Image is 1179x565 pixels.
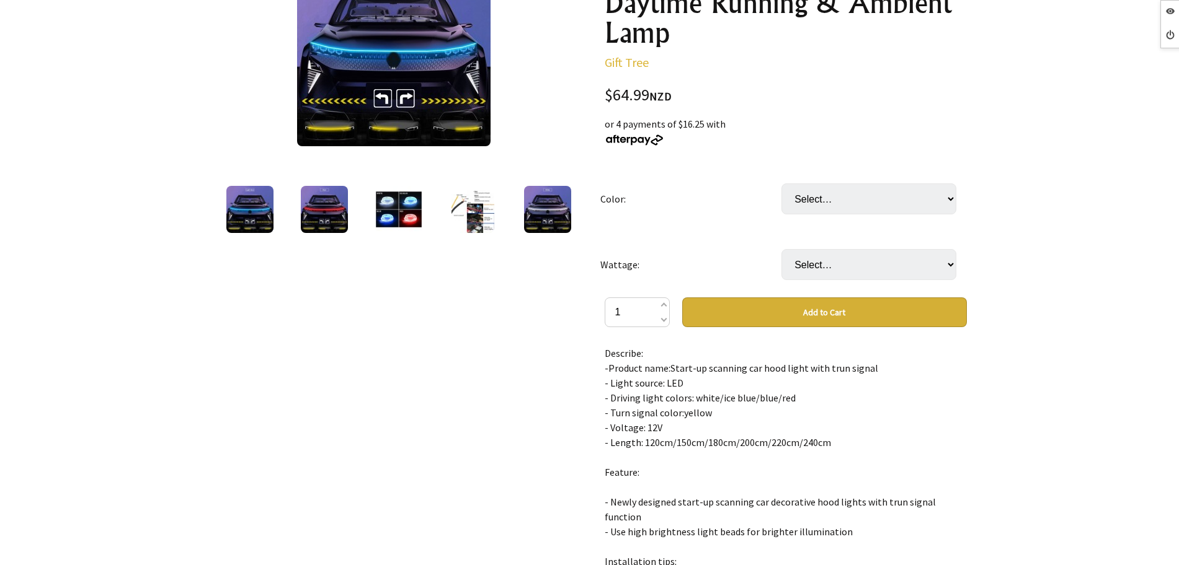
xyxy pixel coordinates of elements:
button: Add to Cart [682,297,967,327]
img: Newest LED Car Hood Light with Turn Signal - Dynamic Daytime Running & Ambient Lamp [452,186,494,233]
a: Gift Tree [605,55,649,70]
img: Afterpay [605,134,664,146]
img: Newest LED Car Hood Light with Turn Signal - Dynamic Daytime Running & Ambient Lamp [226,186,274,233]
img: Newest LED Car Hood Light with Turn Signal - Dynamic Daytime Running & Ambient Lamp [524,186,571,233]
span: NZD [649,89,672,103]
div: or 4 payments of $16.25 with [605,116,967,146]
img: Newest LED Car Hood Light with Turn Signal - Dynamic Daytime Running & Ambient Lamp [301,186,348,233]
td: Color: [600,166,781,232]
img: Newest LED Car Hood Light with Turn Signal - Dynamic Daytime Running & Ambient Lamp [375,186,422,233]
td: Wattage: [600,232,781,297]
div: $64.99 [605,87,967,104]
